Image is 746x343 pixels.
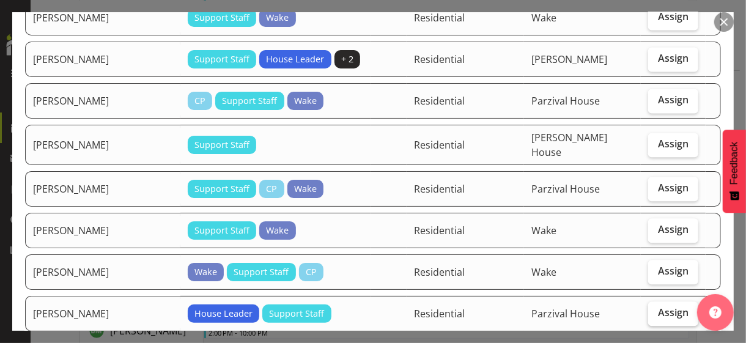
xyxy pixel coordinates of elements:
[414,53,465,66] span: Residential
[194,138,249,152] span: Support Staff
[414,224,465,237] span: Residential
[531,224,556,237] span: Wake
[306,265,317,279] span: CP
[531,94,600,108] span: Parzival House
[531,307,600,320] span: Parzival House
[194,307,253,320] span: House Leader
[414,265,465,279] span: Residential
[269,307,324,320] span: Support Staff
[266,11,289,24] span: Wake
[414,307,465,320] span: Residential
[658,10,689,23] span: Assign
[658,182,689,194] span: Assign
[194,224,249,237] span: Support Staff
[294,182,317,196] span: Wake
[194,11,249,24] span: Support Staff
[414,94,465,108] span: Residential
[194,94,205,108] span: CP
[658,306,689,319] span: Assign
[25,125,180,165] td: [PERSON_NAME]
[294,94,317,108] span: Wake
[25,42,180,77] td: [PERSON_NAME]
[266,53,324,66] span: House Leader
[658,94,689,106] span: Assign
[266,182,277,196] span: CP
[723,130,746,213] button: Feedback - Show survey
[25,254,180,290] td: [PERSON_NAME]
[658,138,689,150] span: Assign
[658,52,689,64] span: Assign
[414,138,465,152] span: Residential
[194,265,217,279] span: Wake
[25,296,180,331] td: [PERSON_NAME]
[194,53,249,66] span: Support Staff
[414,11,465,24] span: Residential
[234,265,289,279] span: Support Staff
[222,94,277,108] span: Support Staff
[729,142,740,185] span: Feedback
[194,182,249,196] span: Support Staff
[531,131,607,159] span: [PERSON_NAME] House
[531,11,556,24] span: Wake
[414,182,465,196] span: Residential
[341,53,353,66] span: + 2
[25,213,180,248] td: [PERSON_NAME]
[531,53,607,66] span: [PERSON_NAME]
[658,223,689,235] span: Assign
[531,265,556,279] span: Wake
[531,182,600,196] span: Parzival House
[25,171,180,207] td: [PERSON_NAME]
[25,83,180,119] td: [PERSON_NAME]
[658,265,689,277] span: Assign
[709,306,722,319] img: help-xxl-2.png
[266,224,289,237] span: Wake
